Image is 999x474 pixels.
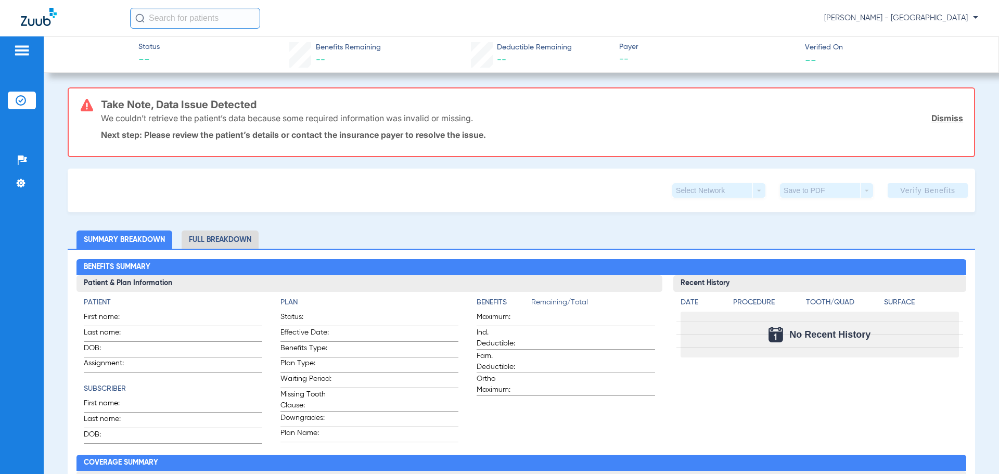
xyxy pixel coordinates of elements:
span: Status [138,42,160,53]
h4: Surface [884,297,958,308]
h2: Benefits Summary [76,259,966,276]
span: No Recent History [789,329,870,340]
h4: Plan [280,297,458,308]
span: Maximum: [477,312,528,326]
h3: Take Note, Data Issue Detected [101,99,963,110]
img: hamburger-icon [14,44,30,57]
span: Remaining/Total [531,297,655,312]
h4: Procedure [733,297,802,308]
span: Ind. Deductible: [477,327,528,349]
span: Deductible Remaining [497,42,572,53]
span: -- [805,54,816,65]
h4: Tooth/Quad [806,297,880,308]
app-breakdown-title: Date [681,297,724,312]
span: Ortho Maximum: [477,374,528,395]
span: Last name: [84,327,135,341]
span: Benefits Remaining [316,42,381,53]
span: Status: [280,312,331,326]
span: Benefits Type: [280,343,331,357]
img: error-icon [81,99,93,111]
span: -- [138,53,160,68]
h4: Benefits [477,297,531,308]
img: Zuub Logo [21,8,57,26]
h2: Coverage Summary [76,455,966,471]
h3: Patient & Plan Information [76,275,662,292]
span: -- [497,55,506,65]
span: Verified On [805,42,982,53]
span: Missing Tooth Clause: [280,389,331,411]
h4: Date [681,297,724,308]
app-breakdown-title: Tooth/Quad [806,297,880,312]
span: Fam. Deductible: [477,351,528,373]
app-breakdown-title: Surface [884,297,958,312]
span: Last name: [84,414,135,428]
p: We couldn’t retrieve the patient’s data because some required information was invalid or missing. [101,113,473,123]
a: Dismiss [931,113,963,123]
span: First name: [84,398,135,412]
h4: Subscriber [84,383,262,394]
span: First name: [84,312,135,326]
span: -- [316,55,325,65]
li: Full Breakdown [182,230,259,249]
span: [PERSON_NAME] - [GEOGRAPHIC_DATA] [824,13,978,23]
span: Payer [619,42,796,53]
span: Effective Date: [280,327,331,341]
span: Assignment: [84,358,135,372]
img: Calendar [769,327,783,342]
app-breakdown-title: Procedure [733,297,802,312]
span: DOB: [84,429,135,443]
li: Summary Breakdown [76,230,172,249]
img: Search Icon [135,14,145,23]
span: Plan Name: [280,428,331,442]
span: Downgrades: [280,413,331,427]
span: Waiting Period: [280,374,331,388]
span: DOB: [84,343,135,357]
span: Plan Type: [280,358,331,372]
app-breakdown-title: Benefits [477,297,531,312]
p: Next step: Please review the patient’s details or contact the insurance payer to resolve the issue. [101,130,963,140]
input: Search for patients [130,8,260,29]
span: -- [619,53,796,66]
h4: Patient [84,297,262,308]
h3: Recent History [673,275,966,292]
